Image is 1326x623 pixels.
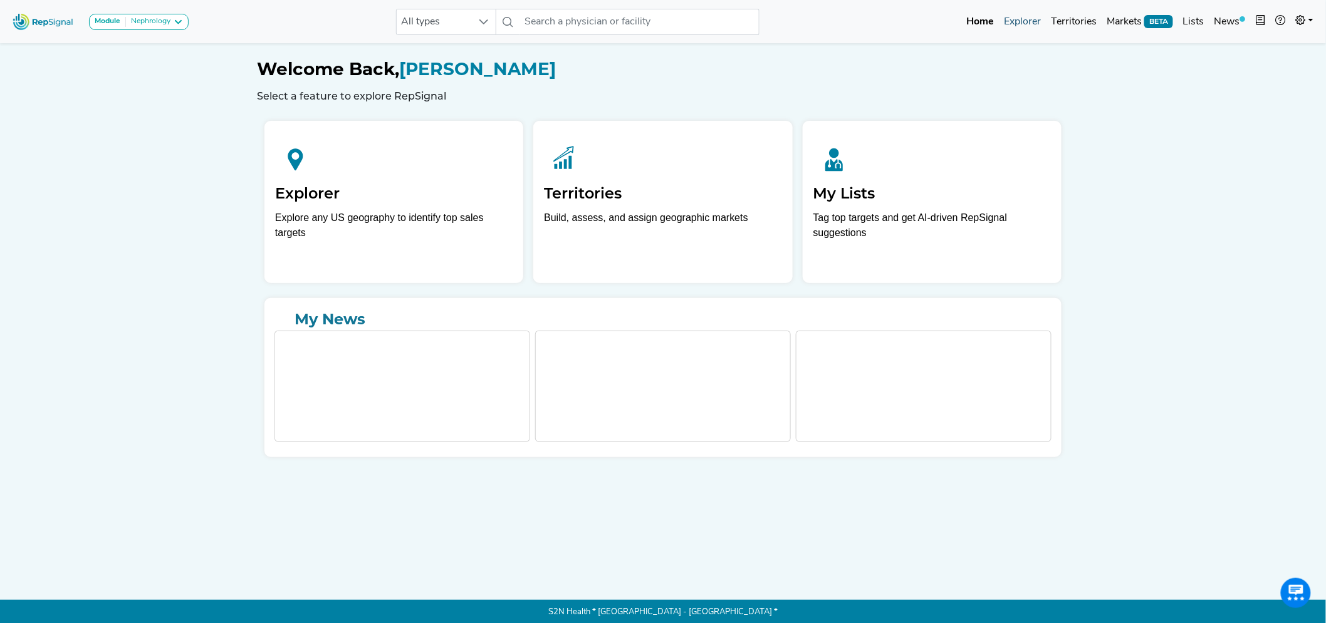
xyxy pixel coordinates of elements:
span: All types [397,9,472,34]
h6: Select a feature to explore RepSignal [257,90,1069,102]
a: MarketsBETA [1102,9,1178,34]
h2: Territories [544,185,781,203]
span: BETA [1144,15,1173,28]
a: Home [961,9,999,34]
a: ExplorerExplore any US geography to identify top sales targets [264,121,523,283]
a: Territories [1046,9,1102,34]
div: Nephrology [126,17,170,27]
a: News [1209,9,1251,34]
p: Tag top targets and get AI-driven RepSignal suggestions [813,210,1051,247]
span: Welcome Back, [257,58,399,80]
strong: Module [95,18,120,25]
div: Explore any US geography to identify top sales targets [275,210,513,240]
a: My News [274,308,1052,331]
h2: My Lists [813,185,1051,203]
input: Search a physician or facility [519,9,759,35]
p: Build, assess, and assign geographic markets [544,210,781,247]
a: Explorer [999,9,1046,34]
h2: Explorer [275,185,513,203]
a: My ListsTag top targets and get AI-driven RepSignal suggestions [803,121,1062,283]
button: Intel Book [1251,9,1271,34]
a: Lists [1178,9,1209,34]
button: ModuleNephrology [89,14,189,30]
h1: [PERSON_NAME] [257,59,1069,80]
a: TerritoriesBuild, assess, and assign geographic markets [533,121,792,283]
